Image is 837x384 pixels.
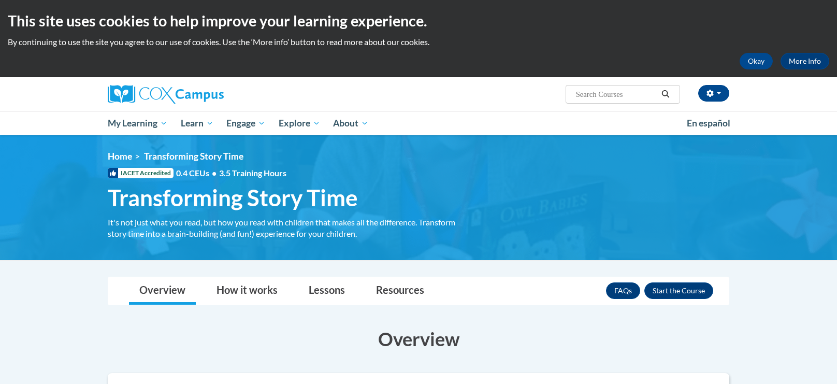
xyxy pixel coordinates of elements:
div: Main menu [92,111,745,135]
a: My Learning [101,111,174,135]
span: My Learning [108,117,167,130]
span: 0.4 CEUs [176,167,286,179]
img: Cox Campus [108,85,224,104]
span: En español [687,118,730,129]
a: Resources [366,277,435,305]
a: More Info [781,53,829,69]
h3: Overview [108,326,729,352]
h2: This site uses cookies to help improve your learning experience. [8,10,829,31]
input: Search Courses [575,88,658,101]
a: How it works [206,277,288,305]
span: IACET Accredited [108,168,174,178]
button: Search [658,88,673,101]
span: About [333,117,368,130]
a: Explore [272,111,327,135]
a: Overview [129,277,196,305]
span: Transforming Story Time [144,151,243,162]
a: Lessons [298,277,355,305]
a: Home [108,151,132,162]
span: Transforming Story Time [108,184,358,211]
span: 3.5 Training Hours [219,168,286,178]
button: Okay [740,53,773,69]
span: Explore [279,117,320,130]
button: Account Settings [698,85,729,102]
a: Learn [174,111,220,135]
a: About [327,111,376,135]
button: Enroll [644,282,713,299]
span: Engage [226,117,265,130]
a: En español [680,112,737,134]
div: It's not just what you read, but how you read with children that makes all the difference. Transf... [108,217,465,239]
a: Cox Campus [108,85,305,104]
span: • [212,168,217,178]
a: FAQs [606,282,640,299]
a: Engage [220,111,272,135]
p: By continuing to use the site you agree to our use of cookies. Use the ‘More info’ button to read... [8,36,829,48]
span: Learn [181,117,213,130]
